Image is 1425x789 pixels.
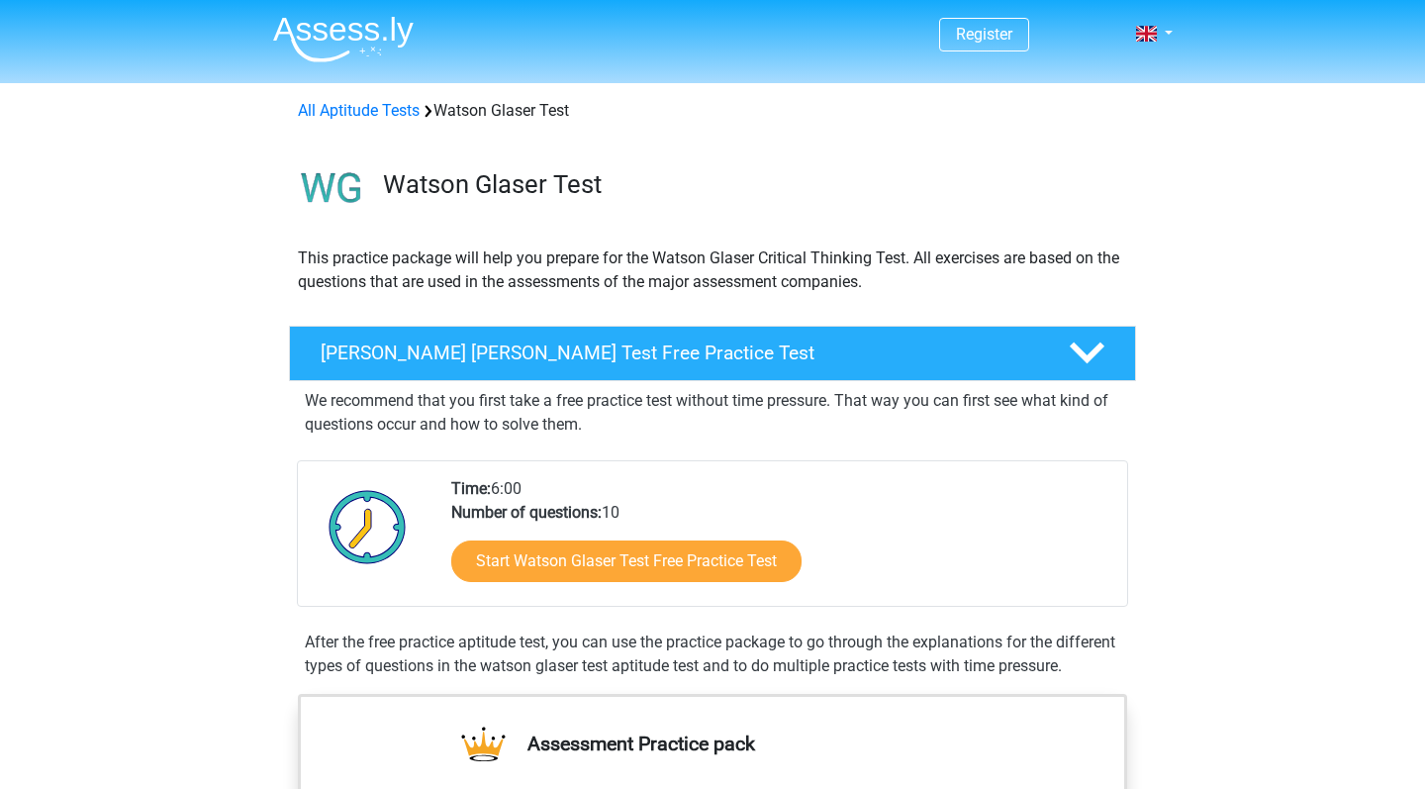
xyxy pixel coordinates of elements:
[273,16,414,62] img: Assessly
[297,631,1128,678] div: After the free practice aptitude test, you can use the practice package to go through the explana...
[956,25,1012,44] a: Register
[290,99,1135,123] div: Watson Glaser Test
[451,503,602,522] b: Number of questions:
[305,389,1120,437] p: We recommend that you first take a free practice test without time pressure. That way you can fir...
[436,477,1126,606] div: 6:00 10
[298,247,1127,294] p: This practice package will help you prepare for the Watson Glaser Critical Thinking Test. All exe...
[318,477,418,576] img: Clock
[298,101,420,120] a: All Aptitude Tests
[451,479,491,498] b: Time:
[281,326,1144,381] a: [PERSON_NAME] [PERSON_NAME] Test Free Practice Test
[321,342,1037,364] h4: [PERSON_NAME] [PERSON_NAME] Test Free Practice Test
[290,147,374,231] img: watson glaser test
[383,169,1120,200] h3: Watson Glaser Test
[451,541,802,582] a: Start Watson Glaser Test Free Practice Test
